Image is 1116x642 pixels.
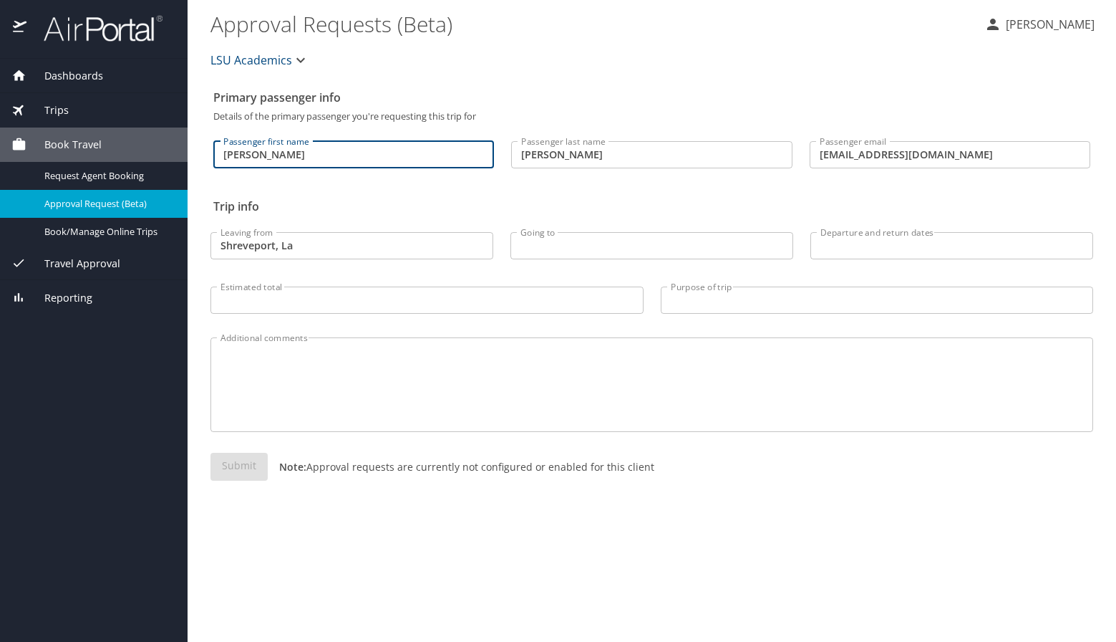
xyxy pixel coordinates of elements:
img: icon-airportal.png [13,14,28,42]
span: Travel Approval [26,256,120,272]
h1: Approval Requests (Beta) [210,1,973,46]
p: Approval requests are currently not configured or enabled for this client [268,459,654,474]
span: Request Agent Booking [44,169,170,183]
button: LSU Academics [205,46,315,75]
img: airportal-logo.png [28,14,162,42]
h2: Primary passenger info [213,86,1090,109]
span: Reporting [26,290,92,306]
strong: Note: [279,460,306,474]
span: Dashboards [26,68,103,84]
p: [PERSON_NAME] [1001,16,1095,33]
span: Book/Manage Online Trips [44,225,170,239]
span: Approval Request (Beta) [44,197,170,211]
button: [PERSON_NAME] [979,11,1100,37]
span: Trips [26,102,69,118]
p: Details of the primary passenger you're requesting this trip for [213,112,1090,121]
h2: Trip info [213,195,1090,218]
span: LSU Academics [210,50,292,70]
span: Book Travel [26,137,102,153]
